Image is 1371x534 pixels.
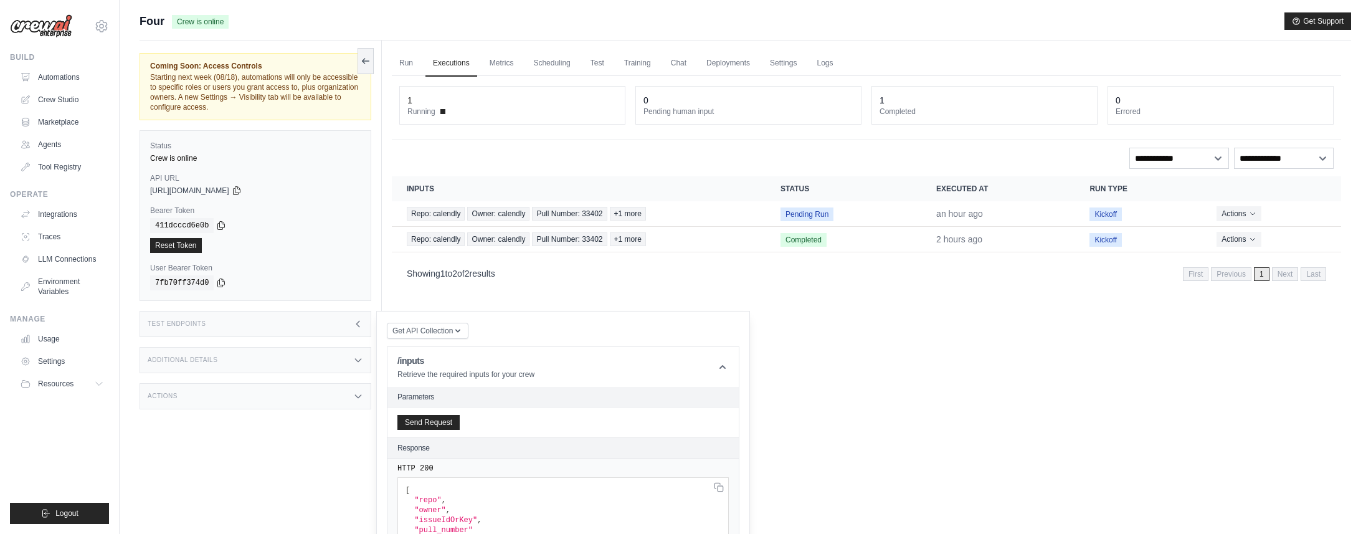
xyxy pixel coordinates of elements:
[10,314,109,324] div: Manage
[643,107,853,117] dt: Pending human input
[392,176,766,201] th: Inputs
[150,141,361,151] label: Status
[1211,267,1251,281] span: Previous
[397,415,460,430] button: Send Request
[150,173,361,183] label: API URL
[526,50,577,77] a: Scheduling
[663,50,694,77] a: Chat
[1183,267,1208,281] span: First
[15,204,109,224] a: Integrations
[150,218,214,233] code: 411dcccd6e0b
[15,249,109,269] a: LLM Connections
[617,50,658,77] a: Training
[392,176,1341,289] section: Crew executions table
[1217,206,1261,221] button: Actions for execution
[15,135,109,155] a: Agents
[1089,207,1122,221] span: Kickoff
[532,207,607,221] span: Pull Number: 33402
[766,176,921,201] th: Status
[10,52,109,62] div: Build
[414,496,441,505] span: "repo"
[1075,176,1202,201] th: Run Type
[1116,107,1326,117] dt: Errored
[1089,233,1122,247] span: Kickoff
[15,157,109,177] a: Tool Registry
[150,73,358,112] span: Starting next week (08/18), automations will only be accessible to specific roles or users you gr...
[610,232,646,246] span: +1 more
[15,374,109,394] button: Resources
[150,153,361,163] div: Crew is online
[762,50,804,77] a: Settings
[15,329,109,349] a: Usage
[414,516,477,525] span: "issueIdOrKey"
[1254,267,1269,281] span: 1
[407,232,465,246] span: Repo: calendly
[407,207,751,221] a: View execution details for Repo
[809,50,840,77] a: Logs
[397,355,534,367] h1: /inputs
[148,320,206,328] h3: Test Endpoints
[699,50,757,77] a: Deployments
[532,232,607,246] span: Pull Number: 33402
[150,275,214,290] code: 7fb70ff374d0
[452,269,457,279] span: 2
[1217,232,1261,247] button: Actions for execution
[392,257,1341,289] nav: Pagination
[1272,267,1299,281] span: Next
[1284,12,1351,30] button: Get Support
[172,15,229,29] span: Crew is online
[1301,267,1326,281] span: Last
[397,392,729,402] h2: Parameters
[643,94,648,107] div: 0
[392,50,420,77] a: Run
[610,207,646,221] span: +1 more
[407,207,465,221] span: Repo: calendly
[407,94,412,107] div: 1
[936,209,983,219] time: August 13, 2025 at 14:57 EDT
[425,50,477,77] a: Executions
[467,232,529,246] span: Owner: calendly
[387,323,468,339] button: Get API Collection
[55,508,78,518] span: Logout
[10,189,109,199] div: Operate
[1116,94,1121,107] div: 0
[936,234,982,244] time: August 13, 2025 at 14:44 EDT
[15,67,109,87] a: Automations
[10,14,72,38] img: Logo
[148,356,217,364] h3: Additional Details
[397,443,430,453] h2: Response
[150,263,361,273] label: User Bearer Token
[15,272,109,302] a: Environment Variables
[15,112,109,132] a: Marketplace
[38,379,74,389] span: Resources
[467,207,529,221] span: Owner: calendly
[140,12,164,30] span: Four
[780,233,827,247] span: Completed
[150,206,361,216] label: Bearer Token
[440,269,445,279] span: 1
[407,107,435,117] span: Running
[446,506,450,515] span: ,
[921,176,1075,201] th: Executed at
[780,207,833,221] span: Pending Run
[407,267,495,280] p: Showing to of results
[15,351,109,371] a: Settings
[150,238,202,253] a: Reset Token
[150,186,229,196] span: [URL][DOMAIN_NAME]
[880,107,1089,117] dt: Completed
[880,94,885,107] div: 1
[15,227,109,247] a: Traces
[392,326,453,336] span: Get API Collection
[477,516,482,525] span: ,
[148,393,178,400] h3: Actions
[406,486,410,495] span: [
[442,496,446,505] span: ,
[407,232,751,246] a: View execution details for Repo
[397,464,729,474] pre: HTTP 200
[583,50,612,77] a: Test
[414,506,445,515] span: "owner"
[15,90,109,110] a: Crew Studio
[397,370,534,379] p: Retrieve the required inputs for your crew
[465,269,470,279] span: 2
[150,61,361,71] span: Coming Soon: Access Controls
